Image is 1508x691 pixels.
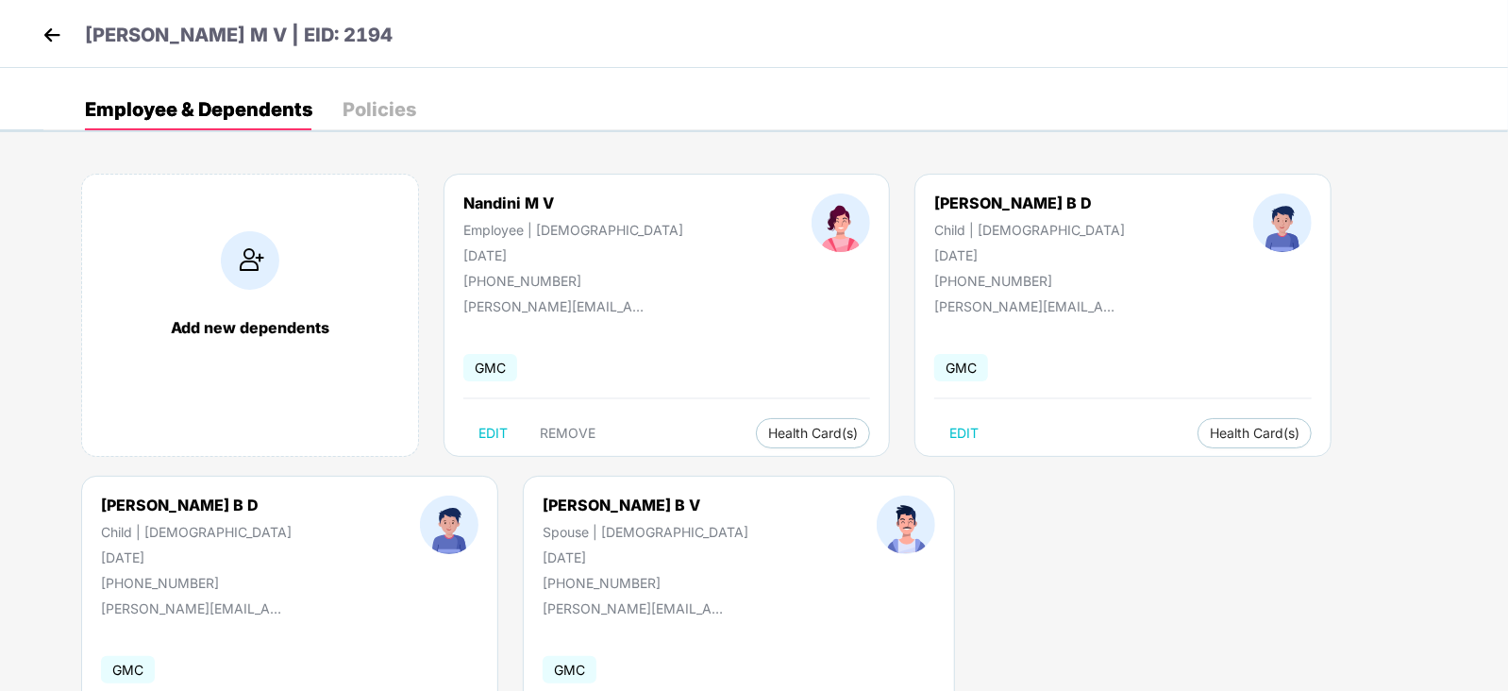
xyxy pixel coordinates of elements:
[101,496,292,514] div: [PERSON_NAME] B D
[934,298,1123,314] div: [PERSON_NAME][EMAIL_ADDRESS][DOMAIN_NAME]
[420,496,478,554] img: profileImage
[101,524,292,540] div: Child | [DEMOGRAPHIC_DATA]
[934,222,1125,238] div: Child | [DEMOGRAPHIC_DATA]
[812,194,870,252] img: profileImage
[463,222,683,238] div: Employee | [DEMOGRAPHIC_DATA]
[525,418,611,448] button: REMOVE
[463,354,517,381] span: GMC
[478,426,508,441] span: EDIT
[543,575,748,591] div: [PHONE_NUMBER]
[949,426,979,441] span: EDIT
[101,549,292,565] div: [DATE]
[540,426,595,441] span: REMOVE
[101,600,290,616] div: [PERSON_NAME][EMAIL_ADDRESS][DOMAIN_NAME]
[1210,429,1299,438] span: Health Card(s)
[756,418,870,448] button: Health Card(s)
[934,247,1125,263] div: [DATE]
[463,273,683,289] div: [PHONE_NUMBER]
[101,318,399,337] div: Add new dependents
[221,231,279,290] img: addIcon
[1253,194,1312,252] img: profileImage
[85,100,312,119] div: Employee & Dependents
[934,194,1125,212] div: [PERSON_NAME] B D
[543,656,596,683] span: GMC
[934,273,1125,289] div: [PHONE_NUMBER]
[101,656,155,683] span: GMC
[463,247,683,263] div: [DATE]
[85,21,393,50] p: [PERSON_NAME] M V | EID: 2194
[343,100,416,119] div: Policies
[463,298,652,314] div: [PERSON_NAME][EMAIL_ADDRESS][DOMAIN_NAME]
[101,575,292,591] div: [PHONE_NUMBER]
[934,354,988,381] span: GMC
[543,524,748,540] div: Spouse | [DEMOGRAPHIC_DATA]
[543,496,748,514] div: [PERSON_NAME] B V
[1198,418,1312,448] button: Health Card(s)
[463,418,523,448] button: EDIT
[934,418,994,448] button: EDIT
[543,600,731,616] div: [PERSON_NAME][EMAIL_ADDRESS][DOMAIN_NAME]
[463,194,683,212] div: Nandini M V
[768,429,858,438] span: Health Card(s)
[38,21,66,49] img: back
[877,496,935,554] img: profileImage
[543,549,748,565] div: [DATE]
